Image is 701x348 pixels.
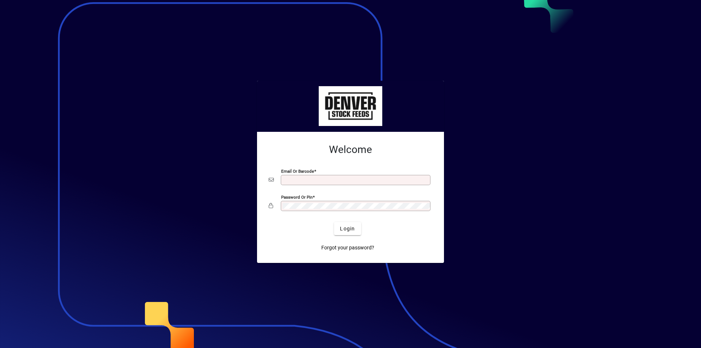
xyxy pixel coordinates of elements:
[334,222,361,235] button: Login
[318,241,377,254] a: Forgot your password?
[321,244,374,252] span: Forgot your password?
[281,195,313,200] mat-label: Password or Pin
[340,225,355,233] span: Login
[281,169,314,174] mat-label: Email or Barcode
[269,144,432,156] h2: Welcome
